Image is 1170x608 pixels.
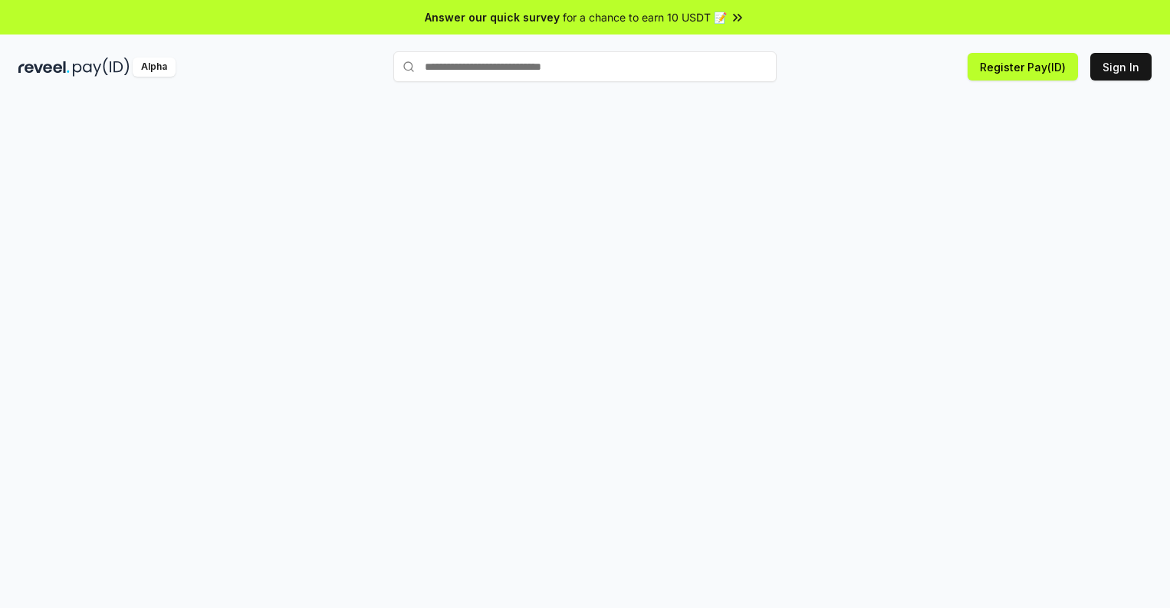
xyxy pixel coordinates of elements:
[133,58,176,77] div: Alpha
[73,58,130,77] img: pay_id
[1090,53,1152,81] button: Sign In
[563,9,727,25] span: for a chance to earn 10 USDT 📝
[425,9,560,25] span: Answer our quick survey
[968,53,1078,81] button: Register Pay(ID)
[18,58,70,77] img: reveel_dark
